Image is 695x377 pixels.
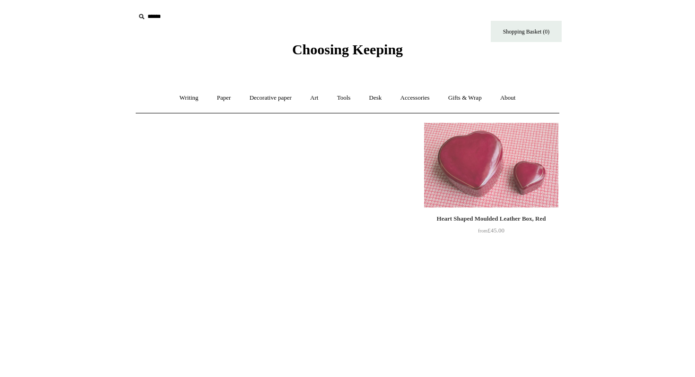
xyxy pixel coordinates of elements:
[440,86,490,111] a: Gifts & Wrap
[426,213,556,224] div: Heart Shaped Moulded Leather Box, Red
[292,49,403,56] a: Choosing Keeping
[491,21,562,42] a: Shopping Basket (0)
[329,86,359,111] a: Tools
[492,86,524,111] a: About
[171,86,207,111] a: Writing
[208,86,240,111] a: Paper
[424,213,558,252] a: Heart Shaped Moulded Leather Box, Red from£45.00
[424,123,558,208] img: Heart Shaped Moulded Leather Box, Red
[361,86,391,111] a: Desk
[424,123,558,208] a: Heart Shaped Moulded Leather Box, Red Heart Shaped Moulded Leather Box, Red
[302,86,327,111] a: Art
[478,227,504,234] span: £45.00
[292,42,403,57] span: Choosing Keeping
[392,86,438,111] a: Accessories
[241,86,300,111] a: Decorative paper
[478,228,487,233] span: from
